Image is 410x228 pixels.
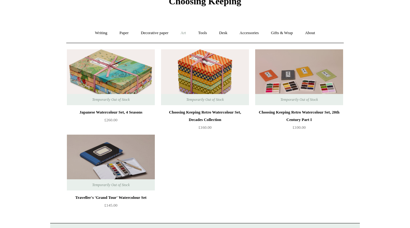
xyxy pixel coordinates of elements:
a: Japanese Watercolour Set, 4 Seasons £260.00 [67,109,155,134]
div: Choosing Keeping Retro Watercolour Set, 20th Century Part I [257,109,342,123]
a: Choosing Keeping Retro Watercolour Set, 20th Century Part I Choosing Keeping Retro Watercolour Se... [255,49,343,105]
a: Paper [114,25,134,41]
a: Choosing Keeping Retro Watercolour Set, 20th Century Part I £100.00 [255,109,343,134]
span: £160.00 [198,125,212,130]
a: Choosing Keeping Retro Watercolour Set, Decades Collection Choosing Keeping Retro Watercolour Set... [161,49,249,105]
a: Choosing Keeping Retro Watercolour Set, Decades Collection £160.00 [161,109,249,134]
span: Temporarily Out of Stock [86,94,136,105]
span: Temporarily Out of Stock [86,179,136,190]
div: Japanese Watercolour Set, 4 Seasons [68,109,153,116]
span: £100.00 [293,125,306,130]
span: Temporarily Out of Stock [274,94,324,105]
a: Choosing Keeping [169,1,241,5]
span: Temporarily Out of Stock [180,94,230,105]
span: £260.00 [104,118,117,122]
a: Writing [89,25,113,41]
a: Japanese Watercolour Set, 4 Seasons Japanese Watercolour Set, 4 Seasons Temporarily Out of Stock [67,49,155,105]
a: Decorative paper [135,25,174,41]
a: Desk [214,25,233,41]
a: Traveller's 'Grand Tour' Watercolour Set £145.00 [67,194,155,219]
a: Traveller's 'Grand Tour' Watercolour Set Traveller's 'Grand Tour' Watercolour Set Temporarily Out... [67,135,155,190]
div: Traveller's 'Grand Tour' Watercolour Set [68,194,153,201]
img: Traveller's 'Grand Tour' Watercolour Set [67,135,155,190]
span: £145.00 [104,203,117,208]
img: Choosing Keeping Retro Watercolour Set, Decades Collection [161,49,249,105]
img: Choosing Keeping Retro Watercolour Set, 20th Century Part I [255,49,343,105]
a: About [299,25,321,41]
div: Choosing Keeping Retro Watercolour Set, Decades Collection [163,109,247,123]
a: Art [175,25,191,41]
a: Accessories [234,25,264,41]
img: Japanese Watercolour Set, 4 Seasons [67,49,155,105]
a: Gifts & Wrap [265,25,299,41]
a: Tools [193,25,213,41]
